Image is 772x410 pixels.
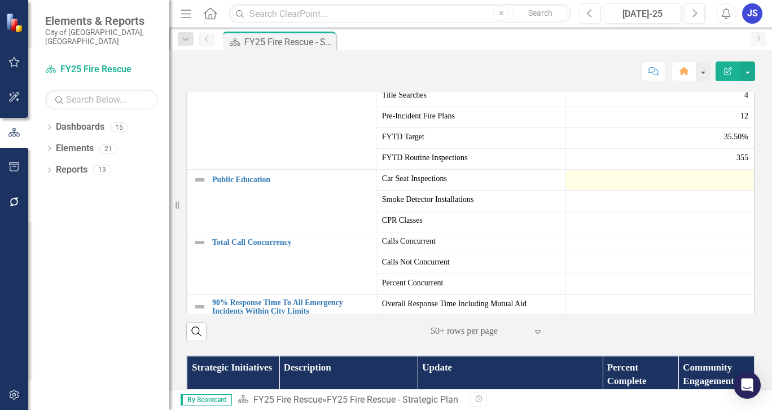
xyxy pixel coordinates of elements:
span: FYTD Routine Inspections [382,152,559,164]
a: Public Education [212,175,370,184]
td: Double-Click to Edit [565,169,755,190]
input: Search Below... [45,90,158,109]
td: Double-Click to Edit [565,190,755,211]
td: Double-Click to Edit [565,294,755,315]
div: FY25 Fire Rescue - Strategic Plan [327,394,458,405]
td: Double-Click to Edit [565,232,755,253]
td: Double-Click to Edit [376,232,565,253]
span: Title Searches [382,90,559,101]
span: Pre-Incident Fire Plans [382,111,559,122]
a: 90% Response Time To All Emergency Incidents Within City Limits [212,298,370,316]
td: Double-Click to Edit [565,107,755,127]
span: Elements & Reports [45,14,158,28]
span: 35.50% [724,131,748,143]
span: Percent Concurrent [382,277,559,289]
img: Not Defined [193,236,207,249]
td: Double-Click to Edit [565,211,755,232]
span: 355 [736,152,748,164]
div: 13 [93,165,111,175]
div: FY25 Fire Rescue - Strategic Plan [244,35,333,49]
td: Double-Click to Edit Right Click for Context Menu [187,169,376,232]
img: Not Defined [193,173,207,187]
a: Elements [56,142,94,155]
div: 15 [110,122,128,132]
span: Calls Not Concurrent [382,257,559,268]
a: Dashboards [56,121,104,134]
div: » [238,394,462,407]
a: Total Call Concurrency [212,238,370,246]
small: City of [GEOGRAPHIC_DATA], [GEOGRAPHIC_DATA] [45,28,158,46]
a: Reports [56,164,87,177]
img: Not Defined [193,300,207,314]
div: Open Intercom Messenger [734,372,761,399]
span: Calls Concurrent [382,236,559,247]
td: Double-Click to Edit [376,294,565,315]
button: JS [742,3,762,24]
span: By Scorecard [181,394,232,405]
span: FYTD Target [382,131,559,143]
a: FY25 Fire Rescue [253,394,322,405]
span: 12 [740,111,748,122]
span: Search [528,8,552,17]
td: Double-Click to Edit Right Click for Context Menu [187,294,376,399]
img: ClearPoint Strategy [6,12,26,33]
td: Double-Click to Edit [376,211,565,232]
div: [DATE]-25 [608,7,677,21]
span: Smoke Detector Installations [382,194,559,205]
td: Double-Click to Edit Right Click for Context Menu [187,232,376,294]
span: CPR Classes [382,215,559,226]
button: [DATE]-25 [604,3,681,24]
div: 21 [99,144,117,153]
a: FY25 Fire Rescue [45,63,158,76]
span: Car Seat Inspections [382,173,559,184]
td: Double-Click to Edit [376,107,565,127]
input: Search ClearPoint... [229,4,571,24]
span: 4 [744,90,748,101]
td: Double-Click to Edit [565,86,755,107]
td: Double-Click to Edit [376,190,565,211]
button: Search [512,6,568,21]
td: Double-Click to Edit [376,169,565,190]
td: Double-Click to Edit [376,86,565,107]
span: Overall Response Time Including Mutual Aid [382,298,559,310]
